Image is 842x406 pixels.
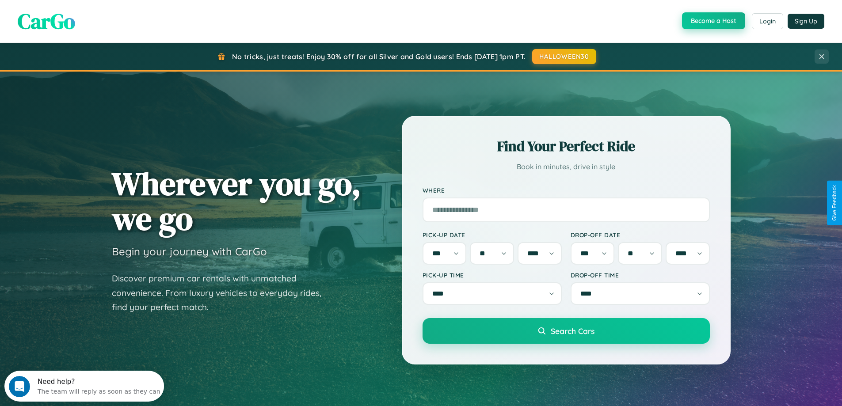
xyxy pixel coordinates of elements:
p: Book in minutes, drive in style [423,160,710,173]
div: Need help? [33,8,156,15]
label: Where [423,186,710,194]
span: No tricks, just treats! Enjoy 30% off for all Silver and Gold users! Ends [DATE] 1pm PT. [232,52,526,61]
label: Drop-off Time [571,271,710,279]
span: CarGo [18,7,75,36]
iframe: Intercom live chat discovery launcher [4,371,164,402]
button: Login [752,13,783,29]
div: The team will reply as soon as they can [33,15,156,24]
button: Become a Host [682,12,745,29]
span: Search Cars [551,326,594,336]
div: Open Intercom Messenger [4,4,164,28]
button: HALLOWEEN30 [532,49,596,64]
p: Discover premium car rentals with unmatched convenience. From luxury vehicles to everyday rides, ... [112,271,333,315]
div: Give Feedback [831,185,838,221]
button: Sign Up [788,14,824,29]
h3: Begin your journey with CarGo [112,245,267,258]
button: Search Cars [423,318,710,344]
label: Pick-up Time [423,271,562,279]
label: Drop-off Date [571,231,710,239]
h2: Find Your Perfect Ride [423,137,710,156]
iframe: Intercom live chat [9,376,30,397]
label: Pick-up Date [423,231,562,239]
h1: Wherever you go, we go [112,166,361,236]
